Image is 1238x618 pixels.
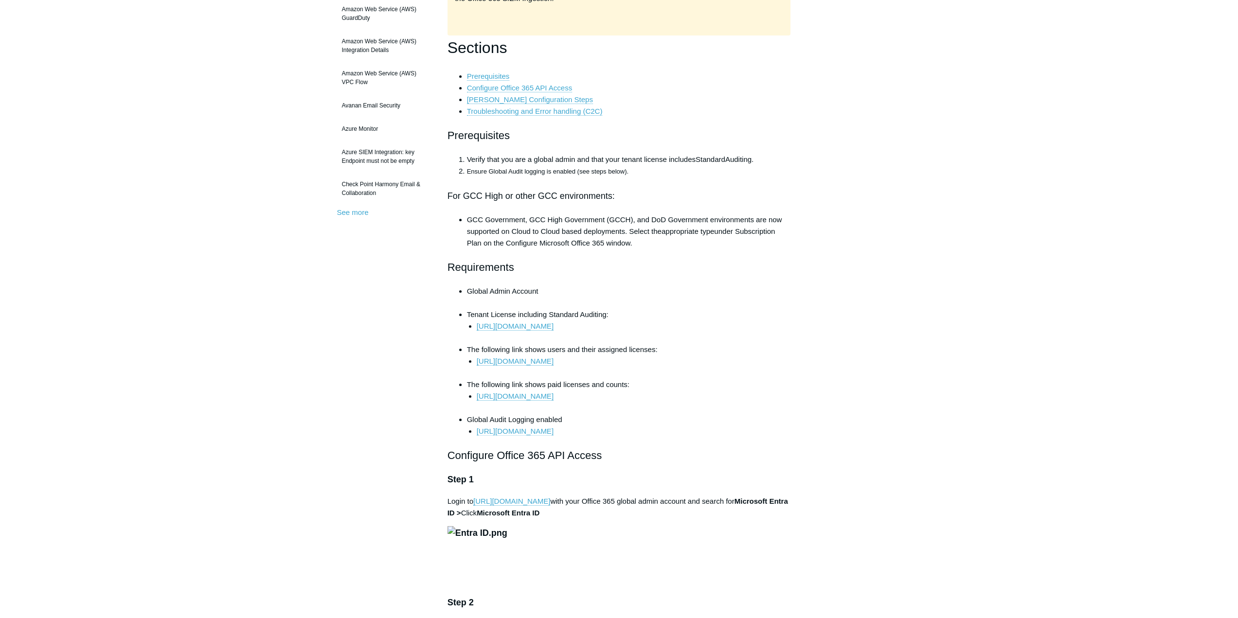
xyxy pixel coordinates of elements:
a: [URL][DOMAIN_NAME] [477,427,554,436]
a: Prerequisites [467,72,510,81]
a: Azure Monitor [337,120,433,138]
span: under Subscription Plan on the Configure Microsoft Office 365 window. [467,227,775,247]
li: Tenant License including Standard Auditing: [467,309,791,344]
strong: Microsoft Entra ID [477,509,539,517]
a: Azure SIEM Integration: key Endpoint must not be empty [337,143,433,170]
h3: Step 1 [448,473,791,487]
li: The following link shows paid licenses and counts: [467,379,791,414]
a: See more [337,208,369,216]
h2: Requirements [448,259,791,276]
strong: Microsoft Entra ID > [448,497,788,517]
a: [URL][DOMAIN_NAME] [477,322,554,331]
span: For GCC High or other GCC environments: [448,191,615,201]
img: Entra ID.png [448,526,507,540]
p: Login to with your Office 365 global admin account and search for Click [448,495,791,519]
h1: Sections [448,35,791,60]
li: Global Audit Logging enabled [467,414,791,437]
span: appropriate type [662,227,714,235]
h2: Prerequisites [448,127,791,144]
a: Avanan Email Security [337,96,433,115]
span: Ensure Global Audit logging is enabled (see steps below). [467,168,628,175]
a: Check Point Harmony Email & Collaboration [337,175,433,202]
a: [URL][DOMAIN_NAME] [477,357,554,366]
a: Amazon Web Service (AWS) Integration Details [337,32,433,59]
a: Troubleshooting and Error handling (C2C) [467,107,603,116]
span: Verify that you are a global admin and that your tenant license includes [467,155,696,163]
li: The following link shows users and their assigned licenses: [467,344,791,379]
a: Configure Office 365 API Access [467,84,573,92]
a: [URL][DOMAIN_NAME] [477,392,554,401]
span: GCC Government, GCC High Government (GCCH), and DoD Government environments are now supported on ... [467,215,782,235]
span: Standard [696,155,725,163]
a: Amazon Web Service (AWS) VPC Flow [337,64,433,91]
span: Auditing [725,155,752,163]
a: [PERSON_NAME] Configuration Steps [467,95,593,104]
li: Global Admin Account [467,285,791,309]
h2: Configure Office 365 API Access [448,447,791,464]
h3: Step 2 [448,596,791,610]
a: [URL][DOMAIN_NAME] [473,497,550,506]
span: . [752,155,754,163]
